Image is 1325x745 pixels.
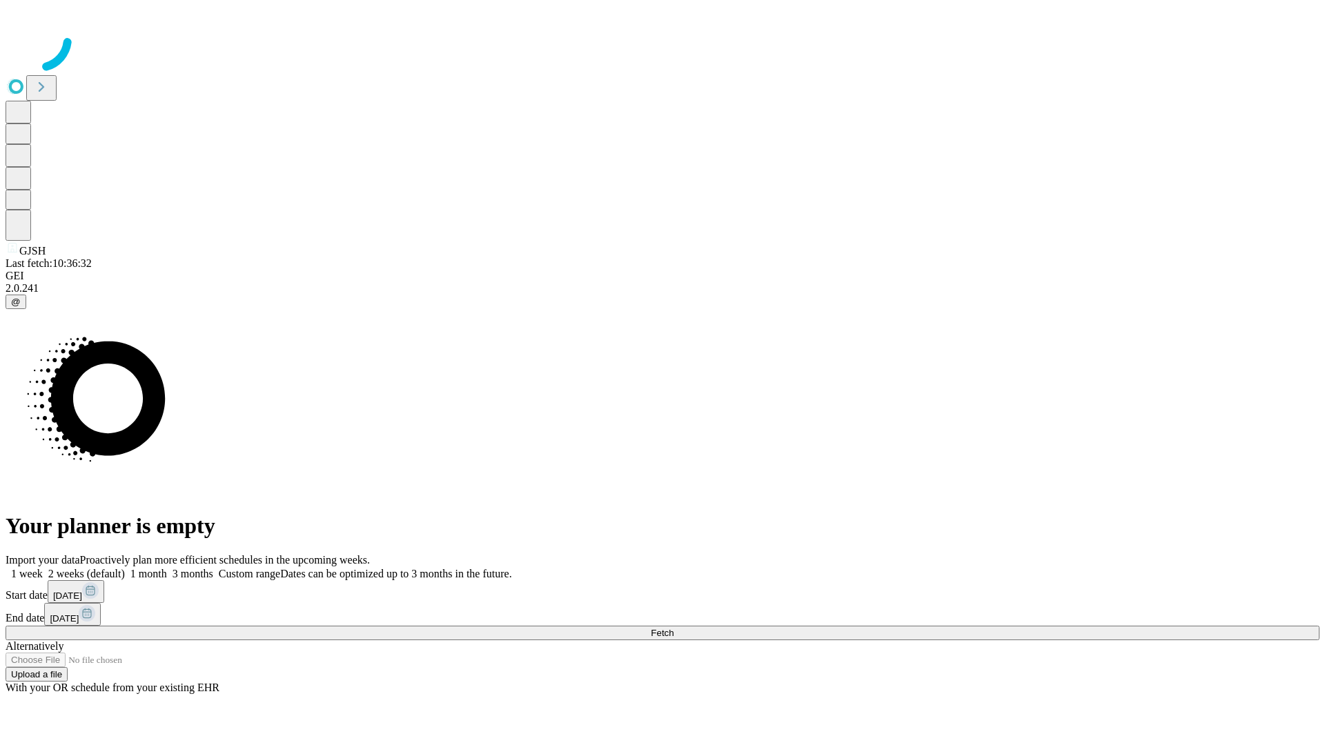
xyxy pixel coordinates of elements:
[651,628,674,638] span: Fetch
[6,667,68,682] button: Upload a file
[48,580,104,603] button: [DATE]
[44,603,101,626] button: [DATE]
[6,513,1319,539] h1: Your planner is empty
[80,554,370,566] span: Proactively plan more efficient schedules in the upcoming weeks.
[280,568,511,579] span: Dates can be optimized up to 3 months in the future.
[6,682,219,693] span: With your OR schedule from your existing EHR
[6,257,92,269] span: Last fetch: 10:36:32
[11,297,21,307] span: @
[19,245,46,257] span: GJSH
[6,626,1319,640] button: Fetch
[6,640,63,652] span: Alternatively
[173,568,213,579] span: 3 months
[48,568,125,579] span: 2 weeks (default)
[6,580,1319,603] div: Start date
[130,568,167,579] span: 1 month
[11,568,43,579] span: 1 week
[6,554,80,566] span: Import your data
[6,295,26,309] button: @
[6,603,1319,626] div: End date
[6,270,1319,282] div: GEI
[53,590,82,601] span: [DATE]
[219,568,280,579] span: Custom range
[6,282,1319,295] div: 2.0.241
[50,613,79,624] span: [DATE]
